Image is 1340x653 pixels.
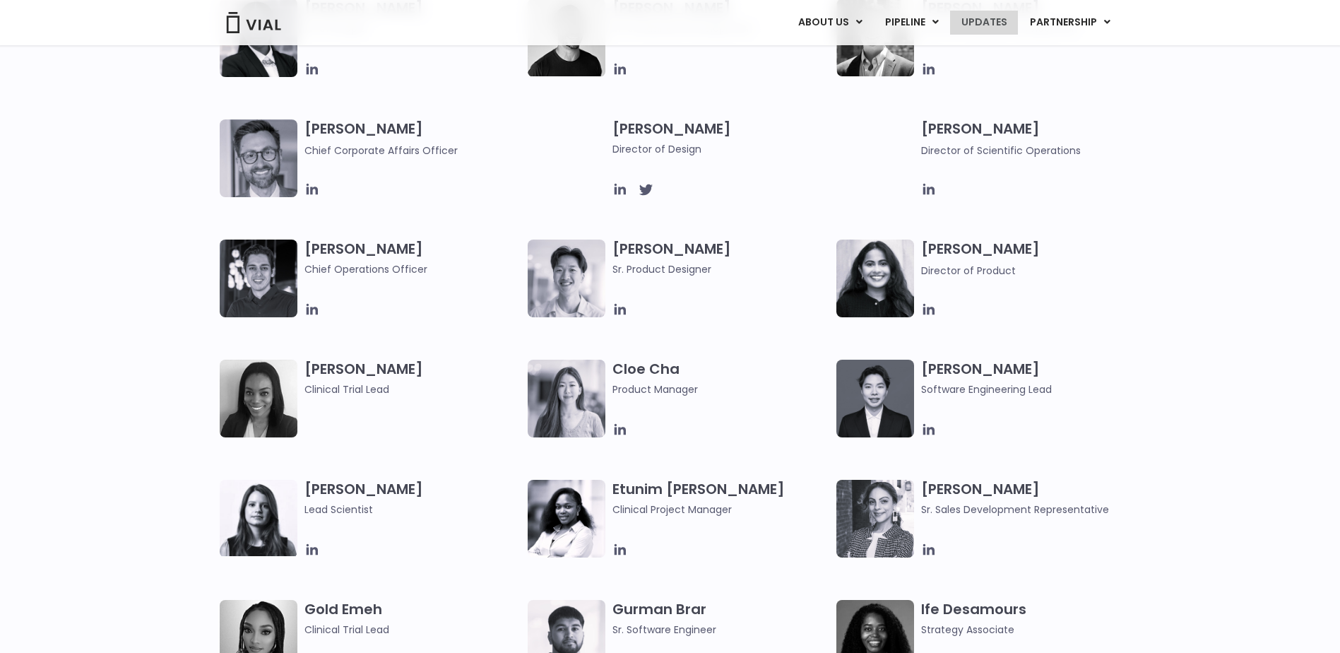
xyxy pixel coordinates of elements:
h3: [PERSON_NAME] [921,480,1138,517]
h3: Cloe Cha [612,360,829,397]
span: Product Manager [612,382,829,397]
span: Strategy Associate [921,622,1138,637]
a: PIPELINEMenu Toggle [874,11,949,35]
span: Sr. Sales Development Representative [921,502,1138,517]
img: Headshot of smiling man named Josh [220,240,297,317]
img: Smiling woman named Gabriella [836,480,914,558]
h3: [PERSON_NAME] [304,480,521,517]
span: Director of Product [921,264,1016,278]
img: Headshot of smiling woman named Elia [220,480,297,556]
h3: [PERSON_NAME] [921,240,1138,278]
img: Image of smiling woman named Etunim [528,480,605,558]
a: UPDATES [950,11,1018,35]
h3: [PERSON_NAME] [921,119,1138,158]
h3: Etunim [PERSON_NAME] [612,480,829,517]
span: Chief Operations Officer [304,261,521,277]
h3: Gold Emeh [304,600,521,637]
span: Director of Design [612,141,829,157]
img: Headshot of smiling woman named Sarah [836,119,914,197]
h3: Ife Desamours [921,600,1138,637]
img: Smiling woman named Dhruba [836,240,914,317]
h3: [PERSON_NAME] [304,360,521,397]
a: PARTNERSHIPMenu Toggle [1019,11,1122,35]
img: A black and white photo of a woman smiling. [220,360,297,437]
span: Sr. Software Engineer [612,622,829,637]
img: Vial Logo [225,12,282,33]
img: Paolo-M [220,119,297,197]
span: Clinical Project Manager [612,502,829,517]
span: Director of Scientific Operations [921,143,1081,158]
img: Cloe [528,360,605,437]
span: Lead Scientist [304,502,521,517]
h3: Gurman Brar [612,600,829,637]
h3: [PERSON_NAME] [304,119,521,158]
span: Chief Corporate Affairs Officer [304,143,458,158]
h3: [PERSON_NAME] [921,360,1138,397]
span: Software Engineering Lead [921,382,1138,397]
h3: [PERSON_NAME] [612,240,829,277]
h3: [PERSON_NAME] [304,240,521,277]
span: Sr. Product Designer [612,261,829,277]
a: ABOUT USMenu Toggle [787,11,873,35]
span: Clinical Trial Lead [304,622,521,637]
img: Brennan [528,240,605,317]
h3: [PERSON_NAME] [612,119,829,157]
span: Clinical Trial Lead [304,382,521,397]
img: Headshot of smiling man named Albert [528,119,605,197]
